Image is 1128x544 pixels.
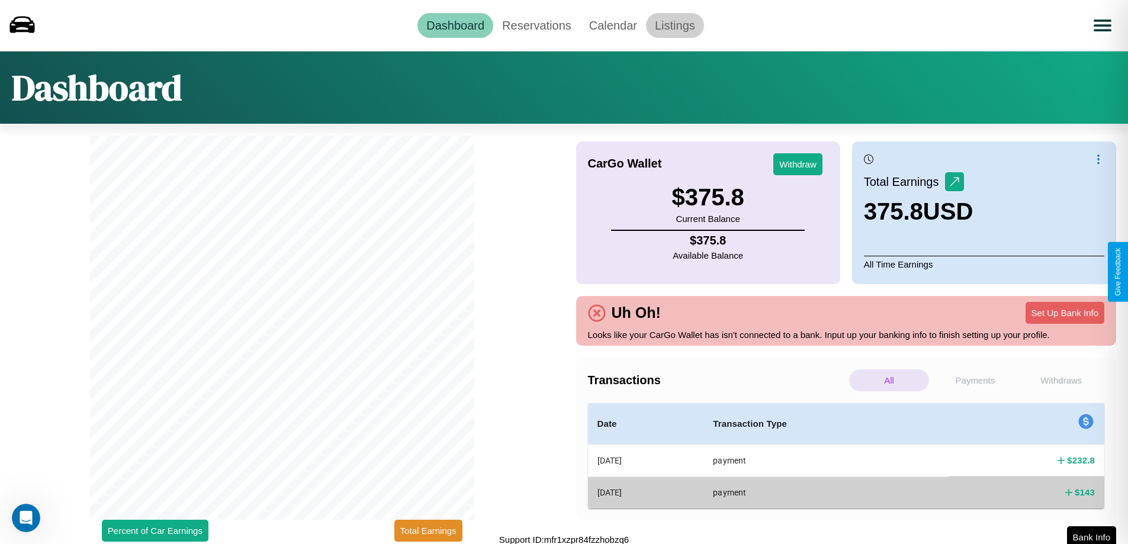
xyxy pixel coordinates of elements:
[588,445,704,477] th: [DATE]
[673,234,743,247] h4: $ 375.8
[849,369,929,391] p: All
[588,157,662,170] h4: CarGo Wallet
[1021,369,1101,391] p: Withdraws
[1026,302,1104,324] button: Set Up Bank Info
[606,304,667,321] h4: Uh Oh!
[671,211,744,227] p: Current Balance
[493,13,580,38] a: Reservations
[12,504,40,532] iframe: Intercom live chat
[597,417,695,431] h4: Date
[1067,454,1095,466] h4: $ 232.8
[773,153,822,175] button: Withdraw
[102,520,208,542] button: Percent of Car Earnings
[646,13,704,38] a: Listings
[703,445,949,477] th: payment
[864,256,1104,272] p: All Time Earnings
[1114,248,1122,296] div: Give Feedback
[935,369,1015,391] p: Payments
[1086,9,1119,42] button: Open menu
[588,477,704,508] th: [DATE]
[394,520,462,542] button: Total Earnings
[713,417,940,431] h4: Transaction Type
[864,171,945,192] p: Total Earnings
[864,198,973,225] h3: 375.8 USD
[417,13,493,38] a: Dashboard
[588,374,846,387] h4: Transactions
[580,13,646,38] a: Calendar
[588,327,1105,343] p: Looks like your CarGo Wallet has isn't connected to a bank. Input up your banking info to finish ...
[703,477,949,508] th: payment
[12,63,182,112] h1: Dashboard
[1075,486,1095,498] h4: $ 143
[673,247,743,263] p: Available Balance
[588,403,1105,508] table: simple table
[671,184,744,211] h3: $ 375.8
